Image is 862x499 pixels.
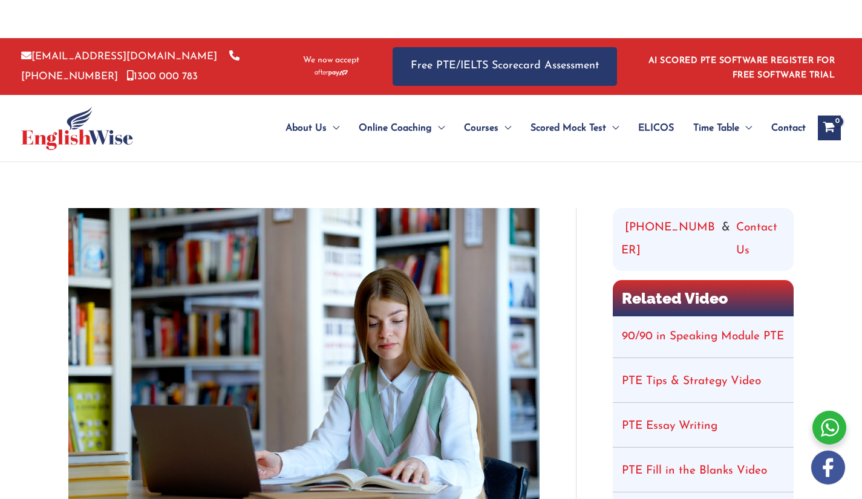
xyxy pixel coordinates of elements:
a: ELICOS [629,107,684,149]
span: Menu Toggle [498,107,511,149]
a: View Shopping Cart, empty [818,116,841,140]
a: [PHONE_NUMBER] [621,217,716,263]
span: Online Coaching [359,107,432,149]
span: Courses [464,107,498,149]
span: Scored Mock Test [531,107,606,149]
span: Contact [771,107,806,149]
a: PTE Tips & Strategy Video [622,376,761,387]
a: PTE Fill in the Blanks Video [622,465,767,477]
a: [PHONE_NUMBER] [21,51,240,82]
a: [EMAIL_ADDRESS][DOMAIN_NAME] [21,51,217,62]
a: 1300 000 783 [127,71,198,82]
span: ELICOS [638,107,674,149]
a: Time TableMenu Toggle [684,107,762,149]
nav: Site Navigation: Main Menu [256,107,806,149]
a: 90/90 in Speaking Module PTE [622,331,784,342]
img: cropped-ew-logo [21,106,133,150]
span: Menu Toggle [327,107,339,149]
a: Online CoachingMenu Toggle [349,107,454,149]
a: Contact Us [736,217,785,263]
a: Free PTE/IELTS Scorecard Assessment [393,47,617,85]
h2: Related Video [613,280,794,317]
span: We now accept [303,54,359,67]
span: About Us [286,107,327,149]
span: Menu Toggle [606,107,619,149]
a: CoursesMenu Toggle [454,107,521,149]
a: Scored Mock TestMenu Toggle [521,107,629,149]
aside: Header Widget 1 [641,47,841,86]
img: Afterpay-Logo [315,70,348,76]
span: Time Table [693,107,739,149]
span: Menu Toggle [739,107,752,149]
a: PTE Essay Writing [622,420,717,432]
span: Menu Toggle [432,107,445,149]
a: Contact [762,107,806,149]
div: & [621,217,785,263]
a: About UsMenu Toggle [276,107,349,149]
a: AI SCORED PTE SOFTWARE REGISTER FOR FREE SOFTWARE TRIAL [648,56,835,80]
img: white-facebook.png [811,451,845,484]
